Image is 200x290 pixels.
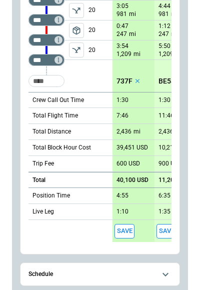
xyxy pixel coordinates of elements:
[116,10,127,18] p: 981
[116,176,148,184] p: 40,100 USD
[28,34,64,46] div: Too short
[32,127,71,136] p: Total Distance
[171,30,178,38] p: mi
[116,30,127,38] p: 247
[69,3,84,18] span: Type of sector
[28,14,64,26] div: Too short
[158,50,173,58] p: 1,209
[69,42,84,57] span: Type of sector
[158,144,190,151] p: 10,217 USD
[158,42,170,50] p: 5:50
[158,10,169,18] p: 981
[69,3,84,18] button: left aligned
[69,23,84,38] span: Type of sector
[116,42,128,50] p: 3:54
[158,208,170,215] p: 1:35
[28,271,53,277] h6: Schedule
[116,144,148,151] p: 39,451 USD
[171,10,178,18] p: mi
[32,143,91,152] p: Total Block Hour Cost
[28,263,171,285] button: Schedule
[116,50,131,58] p: 1,209
[32,159,54,168] p: Trip Fee
[156,224,176,238] span: Save this aircraft quote and copy details to clipboard
[28,75,64,87] div: Too short
[156,224,176,238] button: Save
[88,0,112,20] p: 20
[158,2,170,10] p: 4:44
[32,111,78,120] p: Total Flight Time
[116,77,132,85] p: 737F
[158,128,173,135] p: 2,436
[88,40,112,59] p: 20
[116,128,131,135] p: 2,436
[129,10,136,18] p: mi
[114,224,134,238] button: Save
[158,176,190,184] p: 11,200 USD
[133,50,140,58] p: mi
[114,224,134,238] span: Save this aircraft quote and copy details to clipboard
[69,23,84,38] button: left aligned
[116,160,140,167] p: 600 USD
[116,22,128,30] p: 0:47
[32,191,70,200] p: Position Time
[158,30,169,38] p: 247
[129,30,136,38] p: mi
[133,127,140,136] p: mi
[158,77,175,85] p: BE58
[116,192,128,199] p: 4:55
[88,20,112,40] p: 20
[158,192,170,199] p: 6:35
[158,96,170,104] p: 1:30
[116,208,128,215] p: 1:10
[116,96,128,104] p: 1:30
[28,54,64,66] div: Too short
[158,160,182,167] p: 900 USD
[71,25,81,35] span: package_2
[116,112,128,119] p: 7:46
[158,112,174,119] p: 11:46
[69,42,84,57] button: left aligned
[116,2,128,10] p: 3:05
[32,177,45,183] h6: Total
[32,96,84,104] p: Crew Call Out Time
[32,207,54,216] p: Live Leg
[158,22,170,30] p: 1:12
